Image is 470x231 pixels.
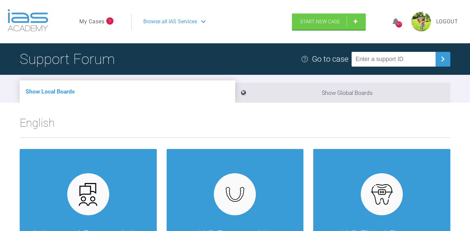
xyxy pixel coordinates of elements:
div: Go to case [312,53,348,65]
img: removables.927eaa4e.svg [222,185,248,204]
span: Browse all IAS Services [143,17,197,26]
span: Start New Case [300,19,340,25]
img: advanced.73cea251.svg [75,182,101,207]
li: Show Local Boards [20,80,235,103]
a: Start New Case [292,13,366,30]
a: Logout [436,17,458,26]
img: fixed.9f4e6236.svg [369,182,395,207]
img: help.e70b9f3d.svg [301,55,309,63]
span: 1 [106,17,113,25]
img: chevronRight.28bd32b0.svg [438,54,448,64]
li: Show Global Boards [235,83,451,103]
img: profile.png [411,12,431,31]
div: 911 [396,21,402,28]
img: logo-light.3e3ef733.png [8,9,48,31]
h2: English [20,114,450,137]
h1: Support Forum [20,48,115,71]
a: My Cases [79,17,105,26]
input: Enter a support ID [352,52,436,67]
